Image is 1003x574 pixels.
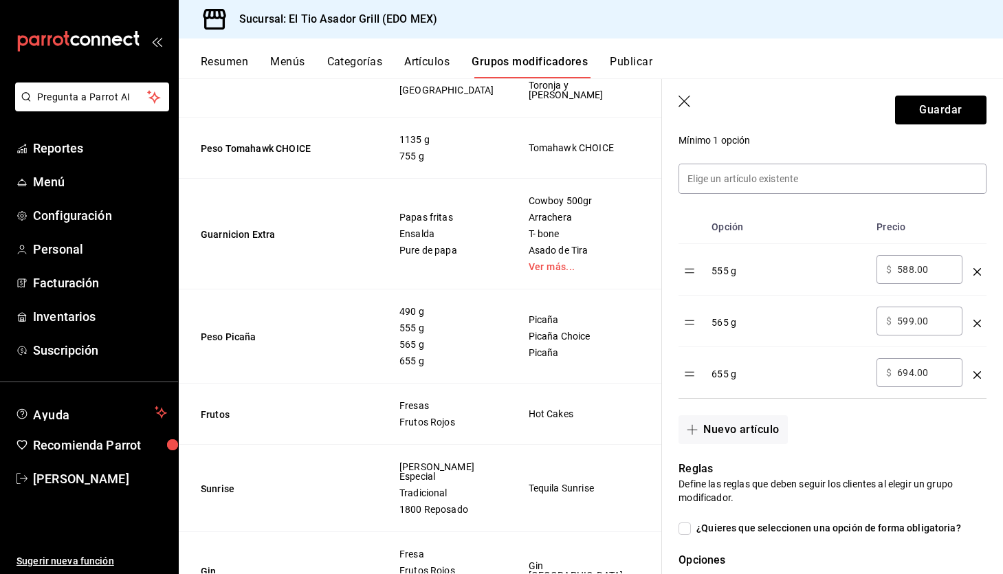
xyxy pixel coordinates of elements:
[33,436,167,454] span: Recomienda Parrot
[399,505,494,514] span: 1800 Reposado
[657,482,670,496] button: actions
[399,401,494,410] span: Fresas
[201,482,366,496] button: Sunrise
[679,477,987,505] p: Define las reglas que deben seguir los clientes al elegir un grupo modificador.
[399,340,494,349] span: 565 g
[706,210,871,244] th: Opción
[712,307,866,329] div: 565 g
[529,262,624,272] a: Ver más...
[399,212,494,222] span: Papas fritas
[270,55,305,78] button: Menús
[691,521,961,536] span: ¿Quieres que seleccionen una opción de forma obligatoria?
[529,80,624,100] span: Toronja y [PERSON_NAME]
[529,143,624,153] span: Tomahawk CHOICE
[201,55,1003,78] div: navigation tabs
[201,408,366,421] button: Frutos
[657,142,670,155] button: actions
[657,228,670,241] button: actions
[151,36,162,47] button: open_drawer_menu
[529,196,624,206] span: Cowboy 500gr
[404,55,450,78] button: Artículos
[399,245,494,255] span: Pure de papa
[679,552,987,569] p: Opciones
[529,348,624,357] span: Picaña
[529,331,624,341] span: Picaña Choice
[399,417,494,427] span: Frutos Rojos
[399,151,494,161] span: 755 g
[33,139,167,157] span: Reportes
[895,96,987,124] button: Guardar
[201,228,366,241] button: Guarnicion Extra
[886,265,892,274] span: $
[529,409,624,419] span: Hot Cakes
[33,274,167,292] span: Facturación
[201,330,366,344] button: Peso Picaña
[201,142,366,155] button: Peso Tomahawk CHOICE
[657,408,670,421] button: actions
[16,554,167,569] span: Sugerir nueva función
[399,229,494,239] span: Ensalda
[679,461,987,477] p: Reglas
[679,210,987,398] table: optionsTable
[529,315,624,324] span: Picaña
[33,404,149,421] span: Ayuda
[399,323,494,333] span: 555 g
[33,240,167,258] span: Personal
[399,85,494,95] span: [GEOGRAPHIC_DATA]
[33,341,167,360] span: Suscripción
[399,549,494,559] span: Fresa
[679,415,787,444] button: Nuevo artículo
[399,356,494,366] span: 655 g
[33,206,167,225] span: Configuración
[657,330,670,344] button: actions
[399,307,494,316] span: 490 g
[529,229,624,239] span: T- bone
[871,210,968,244] th: Precio
[679,133,987,147] p: Mínimo 1 opción
[37,90,148,104] span: Pregunta a Parrot AI
[712,358,866,381] div: 655 g
[529,483,624,493] span: Tequila Sunrise
[399,462,494,481] span: [PERSON_NAME] Especial
[712,255,866,278] div: 555 g
[886,316,892,326] span: $
[33,307,167,326] span: Inventarios
[33,173,167,191] span: Menú
[886,368,892,377] span: $
[529,245,624,255] span: Asado de Tira
[610,55,652,78] button: Publicar
[33,470,167,488] span: [PERSON_NAME]
[201,55,248,78] button: Resumen
[327,55,383,78] button: Categorías
[399,488,494,498] span: Tradicional
[10,100,169,114] a: Pregunta a Parrot AI
[529,212,624,222] span: Arrachera
[399,135,494,144] span: 1135 g
[15,82,169,111] button: Pregunta a Parrot AI
[228,11,437,27] h3: Sucursal: El Tio Asador Grill (EDO MEX)
[679,164,986,193] input: Elige un artículo existente
[472,55,588,78] button: Grupos modificadores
